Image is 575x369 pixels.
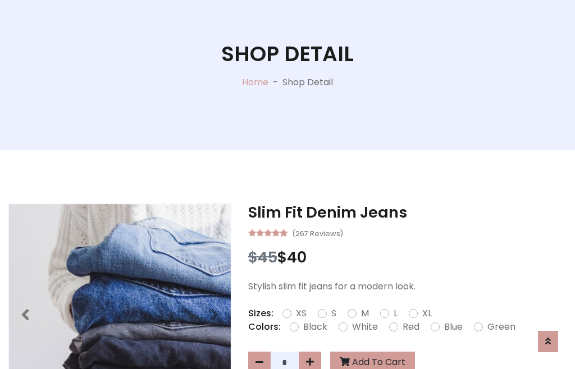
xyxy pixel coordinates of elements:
[248,248,567,266] h3: $
[248,307,273,320] p: Sizes:
[248,320,281,334] p: Colors:
[422,307,432,320] label: XL
[248,280,567,293] p: Stylish slim fit jeans for a modern look.
[296,307,307,320] label: XS
[248,247,277,267] span: $45
[444,320,463,334] label: Blue
[303,320,327,334] label: Black
[287,247,307,267] span: 40
[331,307,336,320] label: S
[352,320,378,334] label: White
[487,320,515,334] label: Green
[268,76,282,89] p: -
[248,204,567,222] h3: Slim Fit Denim Jeans
[282,76,333,89] p: Shop Detail
[403,320,419,334] label: Red
[292,226,343,239] small: (267 Reviews)
[361,307,369,320] label: M
[221,41,354,67] h1: Shop Detail
[242,76,268,89] a: Home
[394,307,398,320] label: L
